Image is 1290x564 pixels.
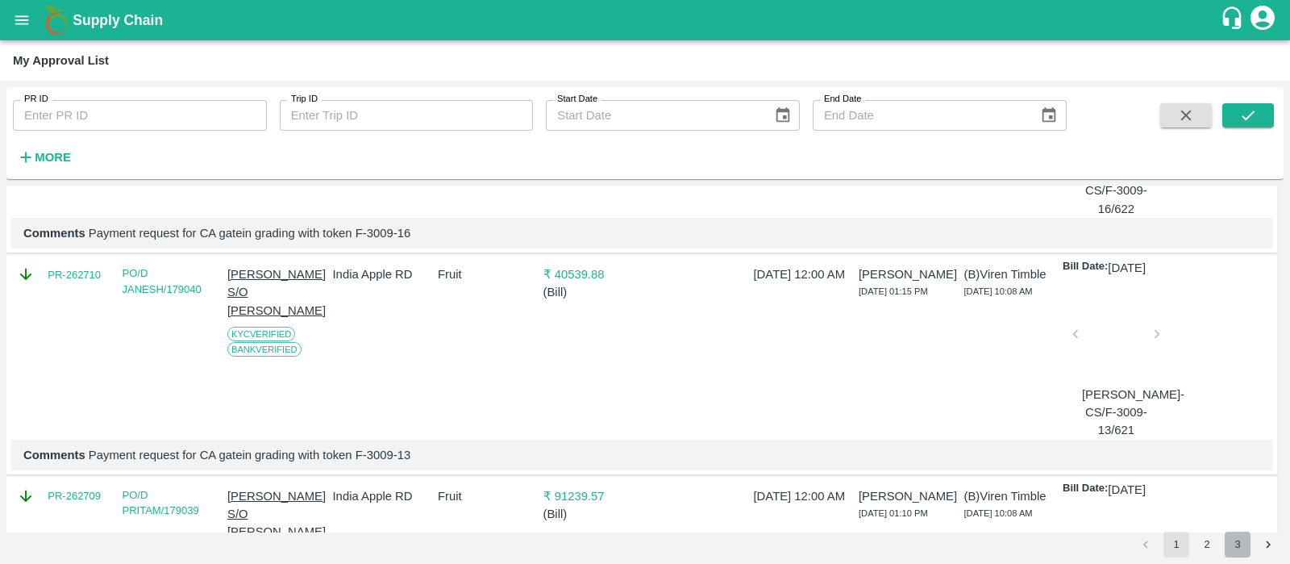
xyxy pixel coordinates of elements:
input: Start Date [546,100,760,131]
span: Bank Verified [227,342,302,357]
p: [DATE] 12:00 AM [754,265,852,283]
span: [DATE] 01:15 PM [859,286,928,296]
label: End Date [824,93,861,106]
p: Payment request for CA gatein grading with token F-3009-16 [23,224,1260,242]
button: Choose date [1034,100,1064,131]
span: [DATE] 01:10 PM [859,508,928,518]
b: Comments [23,227,85,240]
p: India Apple RD [333,487,431,505]
span: [DATE] 10:08 AM [964,286,1033,296]
a: Supply Chain [73,9,1220,31]
a: PO/D JANESH/179040 [123,267,202,295]
p: [PERSON_NAME] S/O [PERSON_NAME] [227,265,326,320]
span: KYC Verified [227,327,295,341]
label: Start Date [557,93,597,106]
p: ( Bill ) [543,505,642,523]
button: Go to page 2 [1194,532,1220,558]
p: Fruit [438,265,536,283]
p: [DATE] 12:00 AM [754,487,852,505]
p: [DATE] [1108,259,1146,277]
p: (B) Viren Timble [964,265,1063,283]
p: Bill Date: [1063,481,1108,499]
p: [PERSON_NAME] [859,487,957,505]
button: More [13,144,75,171]
button: open drawer [3,2,40,39]
button: Go to page 3 [1225,532,1250,558]
p: ( Bill ) [543,283,642,301]
p: ₹ 91239.57 [543,487,642,505]
button: Go to next page [1255,532,1281,558]
b: Comments [23,449,85,462]
img: logo [40,4,73,36]
label: Trip ID [291,93,318,106]
p: Bill-ROHU-CS/F-3009-16/622 [1082,164,1151,218]
button: page 1 [1163,532,1189,558]
button: Choose date [768,100,798,131]
p: [DATE] [1108,481,1146,499]
a: PR-262709 [48,488,101,504]
input: Enter PR ID [13,100,267,131]
div: account of current user [1248,3,1277,37]
p: [PERSON_NAME] [859,265,957,283]
p: Payment request for CA gatein grading with token F-3009-13 [23,446,1260,464]
p: India Apple RD [333,265,431,283]
p: Bill Date: [1063,259,1108,277]
p: [PERSON_NAME]-CS/F-3009-13/621 [1082,386,1151,440]
nav: pagination navigation [1130,532,1284,558]
a: PO/D PRITAM/179039 [123,489,199,517]
div: My Approval List [13,50,109,71]
input: Enter Trip ID [280,100,534,131]
p: Fruit [438,487,536,505]
input: End Date [813,100,1027,131]
p: ₹ 40539.88 [543,265,642,283]
p: [PERSON_NAME] S/O [PERSON_NAME] [227,487,326,541]
span: [DATE] 10:08 AM [964,508,1033,518]
a: PR-262710 [48,267,101,283]
label: PR ID [24,93,48,106]
strong: More [35,151,71,164]
b: Supply Chain [73,12,163,28]
div: customer-support [1220,6,1248,35]
p: (B) Viren Timble [964,487,1063,505]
